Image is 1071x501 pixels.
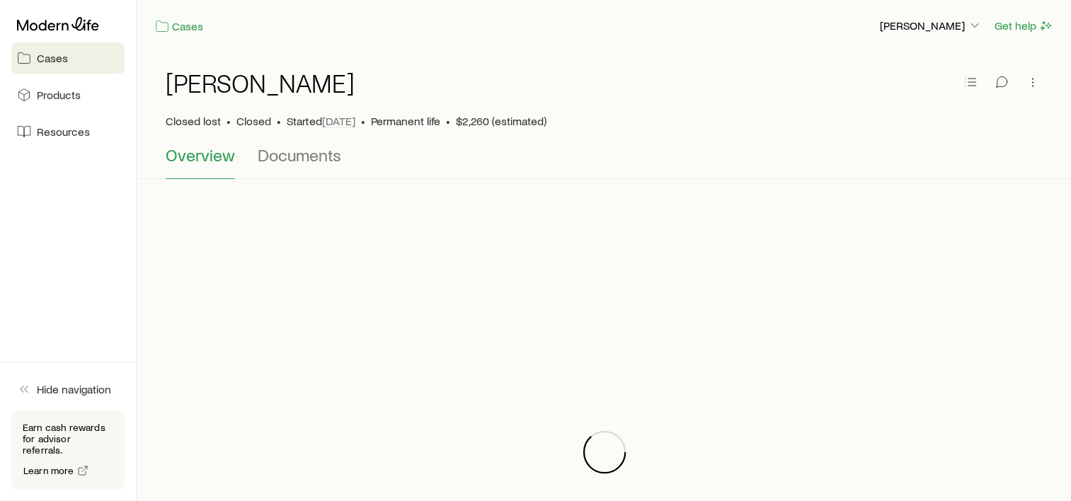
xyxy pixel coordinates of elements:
span: • [227,114,231,128]
button: Get help [994,18,1054,34]
button: Hide navigation [11,374,125,405]
div: Earn cash rewards for advisor referrals.Learn more [11,410,125,490]
p: [PERSON_NAME] [880,18,982,33]
span: $2,260 (estimated) [456,114,546,128]
p: Closed lost [166,114,221,128]
a: Resources [11,116,125,147]
h1: [PERSON_NAME] [166,69,355,97]
a: Products [11,79,125,110]
span: • [277,114,281,128]
button: [PERSON_NAME] [879,18,983,35]
p: Earn cash rewards for advisor referrals. [23,422,113,456]
a: Cases [154,18,204,35]
span: Permanent life [371,114,440,128]
span: Overview [166,145,235,165]
span: [DATE] [322,114,355,128]
span: Hide navigation [37,382,111,396]
p: Started [287,114,355,128]
a: Cases [11,42,125,74]
span: • [446,114,450,128]
span: • [361,114,365,128]
span: Products [37,88,81,102]
span: Cases [37,51,68,65]
span: Documents [258,145,341,165]
span: Learn more [23,466,74,476]
span: Closed [236,114,271,128]
div: Case details tabs [166,145,1043,179]
span: Resources [37,125,90,139]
